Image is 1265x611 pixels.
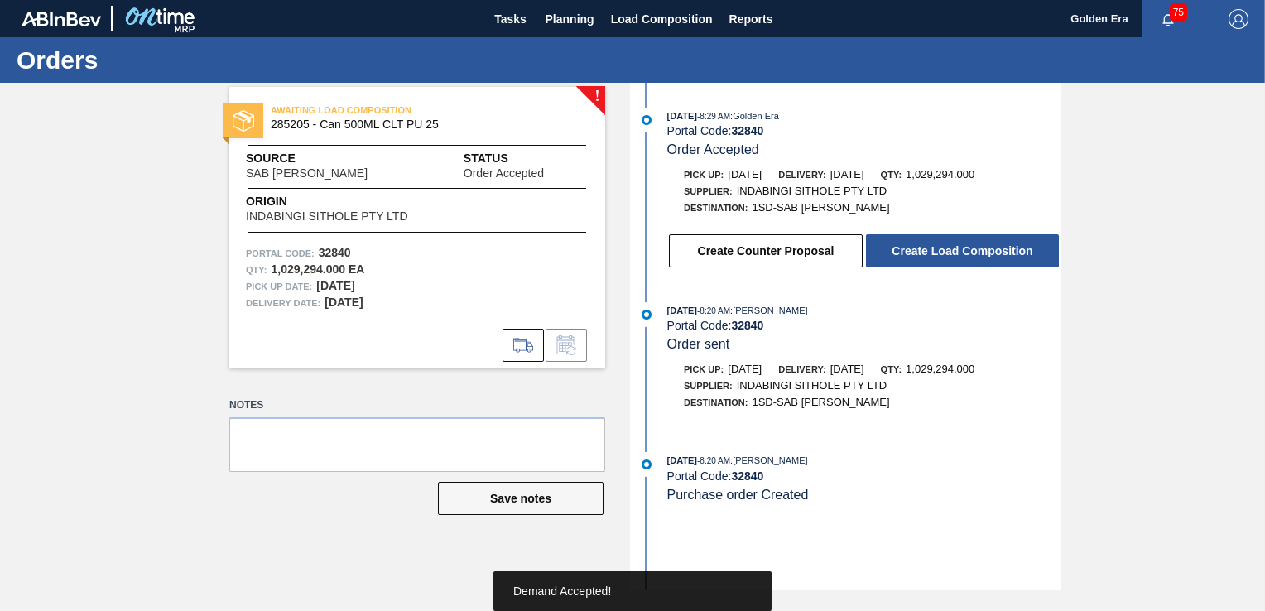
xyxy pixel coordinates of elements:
span: Pick up Date: [246,278,312,295]
img: status [233,110,254,132]
span: Tasks [493,9,529,29]
span: 1SD-SAB [PERSON_NAME] [752,396,889,408]
strong: 32840 [731,319,763,332]
span: [DATE] [830,168,864,180]
span: [DATE] [728,363,762,375]
span: 75 [1170,3,1187,22]
img: TNhmsLtSVTkK8tSr43FrP2fwEKptu5GPRR3wAAAABJRU5ErkJggg== [22,12,101,26]
strong: [DATE] [316,279,354,292]
span: INDABINGI SITHOLE PTY LTD [737,185,887,197]
span: Delivery: [778,170,825,180]
span: Origin [246,193,449,210]
span: Order sent [667,337,730,351]
span: AWAITING LOAD COMPOSITION [271,102,503,118]
span: INDABINGI SITHOLE PTY LTD [246,210,408,223]
span: Purchase order Created [667,488,809,502]
div: Inform order change [546,329,587,362]
div: Go to Load Composition [503,329,544,362]
span: : Golden Era [730,111,779,121]
button: Create Load Composition [866,234,1059,267]
span: Pick up: [684,364,724,374]
span: Demand Accepted! [513,585,611,598]
img: atual [642,115,652,125]
span: INDABINGI SITHOLE PTY LTD [737,379,887,392]
span: Order Accepted [464,167,544,180]
span: 1SD-SAB [PERSON_NAME] [752,201,889,214]
div: Portal Code: [667,319,1061,332]
span: Delivery: [778,364,825,374]
span: Delivery Date: [246,295,320,311]
span: [DATE] [667,455,697,465]
span: Portal Code: [246,245,315,262]
span: 1,029,294.000 [906,168,974,180]
button: Create Counter Proposal [669,234,863,267]
strong: [DATE] [325,296,363,309]
img: atual [642,459,652,469]
span: Qty: [881,364,902,374]
span: [DATE] [728,168,762,180]
img: atual [642,310,652,320]
span: Reports [729,9,773,29]
strong: 1,029,294.000 EA [271,262,364,276]
button: Save notes [438,482,604,515]
div: Portal Code: [667,469,1061,483]
span: SAB [PERSON_NAME] [246,167,368,180]
strong: 32840 [731,124,763,137]
span: Status [464,150,589,167]
img: Logout [1229,9,1248,29]
span: : [PERSON_NAME] [730,305,808,315]
span: Supplier: [684,381,733,391]
span: Order Accepted [667,142,759,156]
span: Source [246,150,417,167]
span: [DATE] [830,363,864,375]
span: [DATE] [667,111,697,121]
button: Notifications [1142,7,1195,31]
label: Notes [229,393,605,417]
h1: Orders [17,51,310,70]
span: Qty : [246,262,267,278]
span: Qty: [881,170,902,180]
span: Load Composition [611,9,713,29]
span: Destination: [684,397,748,407]
span: 285205 - Can 500ML CLT PU 25 [271,118,571,131]
span: : [PERSON_NAME] [730,455,808,465]
span: [DATE] [667,305,697,315]
span: Pick up: [684,170,724,180]
span: Supplier: [684,186,733,196]
span: Destination: [684,203,748,213]
div: Portal Code: [667,124,1061,137]
strong: 32840 [319,246,351,259]
span: - 8:29 AM [697,112,730,121]
span: - 8:20 AM [697,456,730,465]
strong: 32840 [731,469,763,483]
span: - 8:20 AM [697,306,730,315]
span: Planning [546,9,594,29]
span: 1,029,294.000 [906,363,974,375]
